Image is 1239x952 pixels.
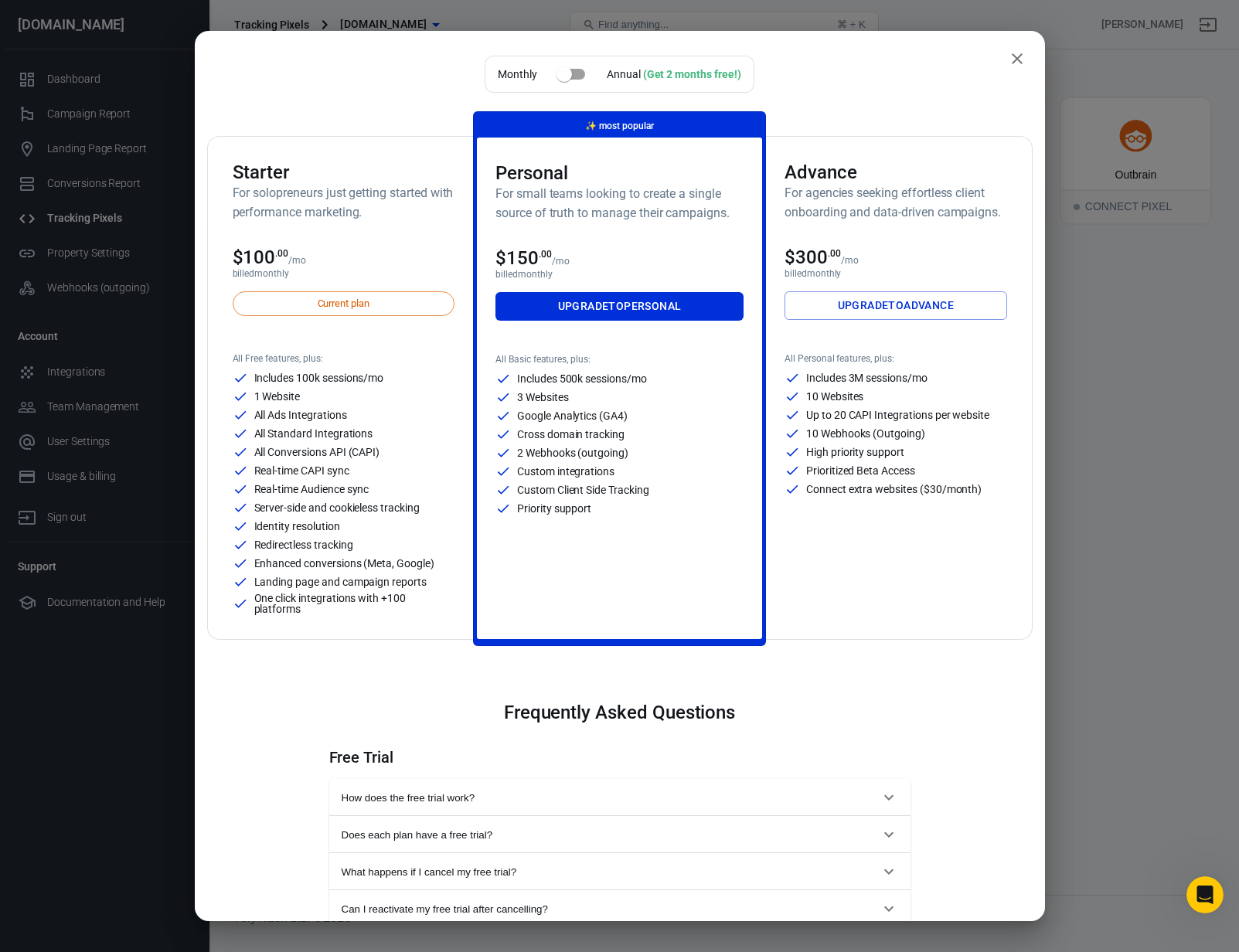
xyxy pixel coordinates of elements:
p: Includes 100k sessions/mo [254,372,384,383]
span: How does the free trial work? [342,792,880,804]
span: magic [585,121,597,131]
p: 2 Webhooks (outgoing) [517,447,628,458]
p: All Free features, plus: [233,353,455,364]
p: Custom Client Side Tracking [517,484,649,495]
p: billed monthly [233,268,455,279]
button: 💳 Billing [216,488,289,518]
button: 📅 Book a demo [179,410,289,441]
a: UpgradetoAdvance [785,291,1007,320]
p: All Basic features, plus: [495,354,744,365]
p: Up to 20 CAPI Integrations per website [806,410,989,420]
div: AnyTrack says… [12,89,297,187]
button: What happens if I cancel my free trial? [329,853,911,890]
button: 💬 Technical Support [39,410,175,441]
span: Current plan [309,296,378,311]
button: close [1002,43,1033,74]
span: $150 [495,247,552,269]
h4: Free Trial [329,748,911,767]
p: Cross domain tracking [517,429,625,440]
p: Redirectless tracking [254,539,353,550]
div: Hey [PERSON_NAME],Which option best applies to your reason for contacting AnyTrack [DATE]?AnyTrac... [12,89,254,153]
p: most popular [585,118,653,134]
p: Google Analytics (GA4) [517,410,628,421]
iframe: Intercom live chat [1186,876,1224,913]
button: Home [242,6,271,36]
p: Enhanced conversions (Meta, Google) [254,558,434,569]
span: Can I reactivate my free trial after cancelling? [342,903,880,915]
h1: AnyTrack [97,15,152,26]
span: $300 [785,246,841,268]
p: billed monthly [785,268,1007,279]
button: 🎓 Learn about AnyTrack features [83,449,289,480]
p: 3 Websites [517,392,569,403]
p: billed monthly [495,269,744,280]
h3: Advance [785,161,1007,183]
p: Server-side and cookieless tracking [254,502,420,513]
div: (Get 2 months free!) [643,68,741,80]
div: Annual [607,66,741,83]
p: Identity resolution [254,521,340,532]
p: Real-time Audience sync [254,484,369,495]
img: Profile image for Laurent [66,8,90,33]
h3: Starter [233,161,455,183]
a: UpgradetoPersonal [495,292,744,321]
div: AnyTrack • Just now [25,156,118,165]
h6: For solopreneurs just getting started with performance marketing. [233,183,455,222]
button: Does each plan have a free trial? [329,816,911,853]
p: Priority support [517,503,591,514]
button: Can I reactivate my free trial after cancelling? [329,890,911,927]
button: 💡 Feature Request [81,488,209,518]
p: Custom integrations [517,466,614,477]
p: /mo [552,256,570,267]
p: Includes 500k sessions/mo [517,373,647,384]
p: 10 Websites [806,391,863,402]
img: Profile image for Jose [44,8,69,33]
p: Prioritized Beta Access [806,465,915,476]
p: High priority support [806,447,904,457]
sup: .00 [539,249,552,260]
span: What happens if I cancel my free trial? [342,866,880,878]
p: 1 Website [254,391,301,402]
sup: .00 [275,248,288,259]
p: /mo [288,255,306,266]
div: Hey [PERSON_NAME], [25,98,241,114]
p: All Standard Integrations [254,428,373,439]
p: Includes 3M sessions/mo [806,372,928,383]
p: One click integrations with +100 platforms [254,593,455,614]
button: How does the free trial work? [329,779,911,816]
p: Landing page and campaign reports [254,576,427,587]
span: Does each plan have a free trial? [342,829,880,841]
div: Close [271,6,299,34]
p: All Conversions API (CAPI) [254,447,380,457]
sup: .00 [828,248,841,259]
p: Monthly [498,66,537,83]
span: $100 [233,246,289,268]
h3: Frequently Asked Questions [329,702,911,723]
button: go back [10,6,39,36]
p: 10 Webhooks (Outgoing) [806,428,925,439]
p: /mo [841,255,859,266]
p: Real-time CAPI sync [254,465,349,476]
div: Which option best applies to your reason for contacting AnyTrack [DATE]? [25,114,241,144]
h3: Personal [495,162,744,184]
p: Connect extra websites ($30/month) [806,484,982,495]
h6: For agencies seeking effortless client onboarding and data-driven campaigns. [785,183,1007,222]
p: All Personal features, plus: [785,353,1007,364]
h6: For small teams looking to create a single source of truth to manage their campaigns. [495,184,744,223]
p: All Ads Integrations [254,410,347,420]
